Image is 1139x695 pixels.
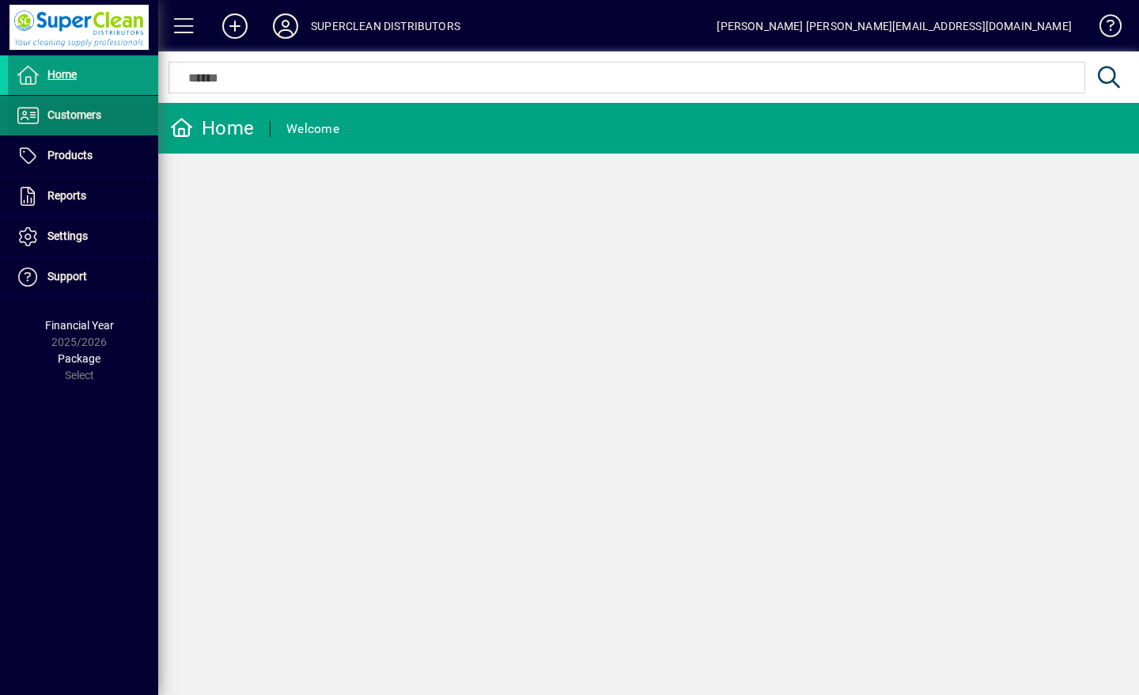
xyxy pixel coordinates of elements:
[170,116,254,141] div: Home
[8,96,158,135] a: Customers
[260,12,311,40] button: Profile
[47,230,88,242] span: Settings
[47,270,87,283] span: Support
[286,116,339,142] div: Welcome
[8,136,158,176] a: Products
[47,149,93,161] span: Products
[311,13,460,39] div: SUPERCLEAN DISTRIBUTORS
[1088,3,1119,55] a: Knowledge Base
[47,189,86,202] span: Reports
[210,12,260,40] button: Add
[58,352,100,365] span: Package
[8,177,158,216] a: Reports
[8,217,158,256] a: Settings
[717,13,1072,39] div: [PERSON_NAME] [PERSON_NAME][EMAIL_ADDRESS][DOMAIN_NAME]
[8,257,158,297] a: Support
[47,68,77,81] span: Home
[45,319,114,332] span: Financial Year
[47,108,101,121] span: Customers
